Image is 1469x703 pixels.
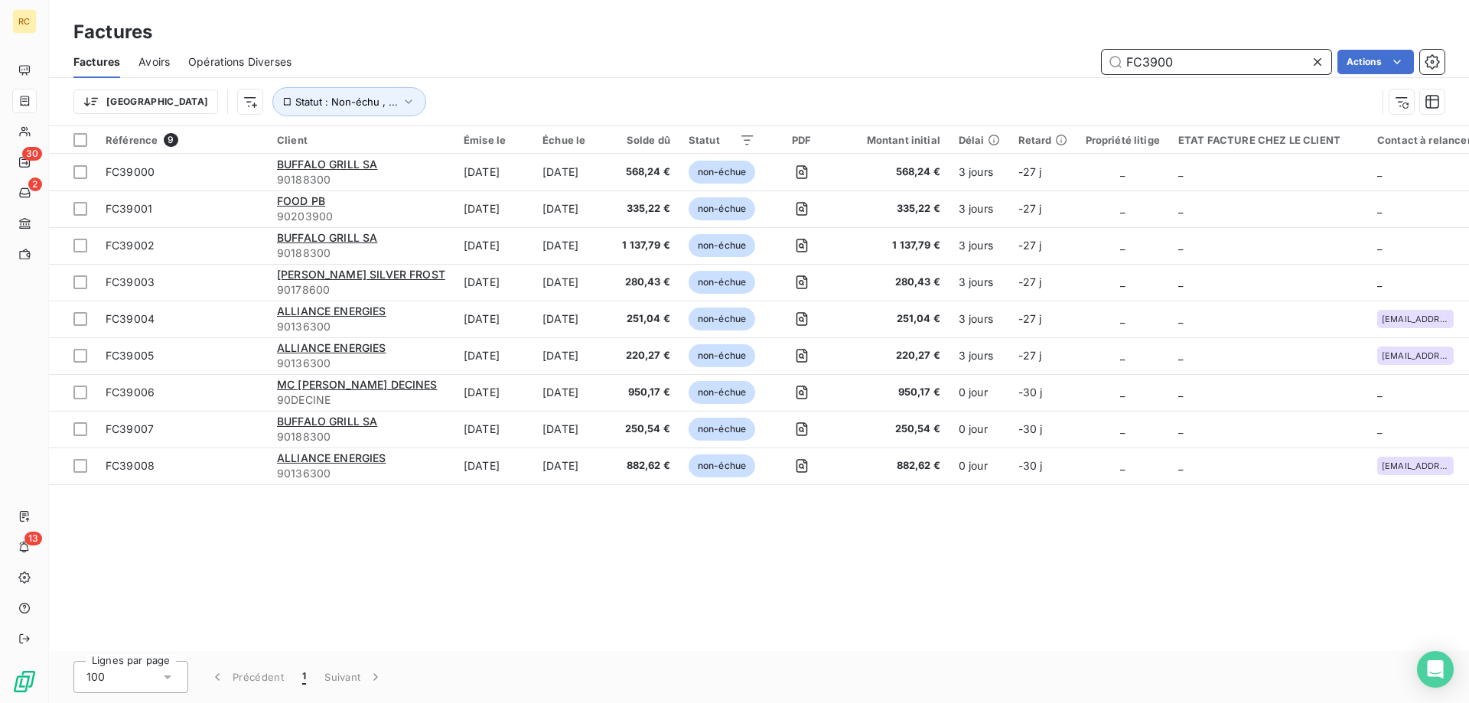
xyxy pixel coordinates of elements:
span: FC39001 [106,202,152,215]
div: Échue le [542,134,604,146]
span: [EMAIL_ADDRESS][DOMAIN_NAME] [1382,314,1449,324]
span: [PERSON_NAME] SILVER FROST [277,268,445,281]
span: -27 j [1018,202,1042,215]
span: _ [1377,165,1382,178]
span: _ [1377,239,1382,252]
span: _ [1120,239,1125,252]
span: _ [1178,459,1183,472]
span: 220,27 € [849,348,940,363]
span: FC39005 [106,349,154,362]
div: Délai [959,134,1000,146]
td: 0 jour [949,411,1009,448]
span: FC39004 [106,312,155,325]
td: [DATE] [454,154,533,190]
td: 3 jours [949,227,1009,264]
span: -30 j [1018,422,1043,435]
td: [DATE] [454,337,533,374]
td: 3 jours [949,154,1009,190]
td: [DATE] [533,337,613,374]
span: _ [1178,386,1183,399]
span: _ [1178,422,1183,435]
span: _ [1120,312,1125,325]
span: ALLIANCE ENERGIES [277,341,386,354]
button: Actions [1337,50,1414,74]
td: [DATE] [533,411,613,448]
span: 251,04 € [849,311,940,327]
div: PDF [774,134,829,146]
span: non-échue [689,454,755,477]
td: 3 jours [949,264,1009,301]
span: 882,62 € [622,458,670,474]
td: [DATE] [533,264,613,301]
span: Statut : Non-échu , ... [295,96,398,108]
span: _ [1120,422,1125,435]
span: 90DECINE [277,392,445,408]
td: [DATE] [454,411,533,448]
span: 90188300 [277,429,445,444]
span: ALLIANCE ENERGIES [277,304,386,317]
span: FOOD PB [277,194,325,207]
td: 3 jours [949,337,1009,374]
span: 335,22 € [622,201,670,216]
span: 90203900 [277,209,445,224]
span: 90188300 [277,246,445,261]
span: 950,17 € [622,385,670,400]
h3: Factures [73,18,152,46]
span: 1 137,79 € [622,238,670,253]
div: RC [12,9,37,34]
span: non-échue [689,161,755,184]
span: BUFFALO GRILL SA [277,158,377,171]
span: 280,43 € [849,275,940,290]
span: Factures [73,54,120,70]
div: Solde dû [622,134,670,146]
span: -27 j [1018,349,1042,362]
span: _ [1377,275,1382,288]
span: FC39003 [106,275,155,288]
span: FC39002 [106,239,155,252]
span: 90136300 [277,466,445,481]
span: [EMAIL_ADDRESS][DOMAIN_NAME] [1382,351,1449,360]
span: non-échue [689,381,755,404]
td: 3 jours [949,190,1009,227]
span: MC [PERSON_NAME] DECINES [277,378,438,391]
div: Client [277,134,445,146]
span: _ [1120,275,1125,288]
span: 90188300 [277,172,445,187]
input: Rechercher [1102,50,1331,74]
span: _ [1178,202,1183,215]
span: -30 j [1018,459,1043,472]
span: 1 [302,669,306,685]
td: [DATE] [454,190,533,227]
span: 568,24 € [622,164,670,180]
div: Propriété litige [1086,134,1160,146]
img: Logo LeanPay [12,669,37,694]
td: [DATE] [533,190,613,227]
span: 950,17 € [849,385,940,400]
td: [DATE] [533,227,613,264]
span: 100 [86,669,105,685]
span: 9 [164,133,178,147]
span: 90136300 [277,319,445,334]
td: [DATE] [533,301,613,337]
span: 280,43 € [622,275,670,290]
td: [DATE] [454,448,533,484]
span: 882,62 € [849,458,940,474]
span: 90178600 [277,282,445,298]
td: [DATE] [454,374,533,411]
td: [DATE] [454,227,533,264]
span: [EMAIL_ADDRESS][DOMAIN_NAME] [1382,461,1449,470]
span: non-échue [689,271,755,294]
td: 0 jour [949,374,1009,411]
div: Retard [1018,134,1067,146]
td: [DATE] [533,448,613,484]
span: BUFFALO GRILL SA [277,231,377,244]
span: FC39000 [106,165,155,178]
span: -27 j [1018,165,1042,178]
span: Avoirs [138,54,170,70]
span: _ [1178,312,1183,325]
span: _ [1178,275,1183,288]
div: Statut [689,134,755,146]
span: 2 [28,177,42,191]
span: BUFFALO GRILL SA [277,415,377,428]
div: Open Intercom Messenger [1417,651,1454,688]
